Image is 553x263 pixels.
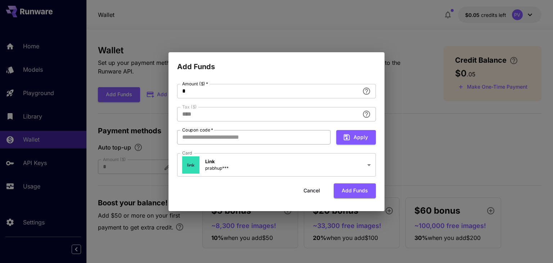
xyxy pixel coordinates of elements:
[182,81,208,87] label: Amount ($)
[168,52,385,72] h2: Add Funds
[182,127,213,133] label: Coupon code
[182,150,192,156] label: Card
[334,183,376,198] button: Add funds
[182,104,197,110] label: Tax ($)
[205,158,229,165] p: Link
[336,130,376,145] button: Apply
[296,183,328,198] button: Cancel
